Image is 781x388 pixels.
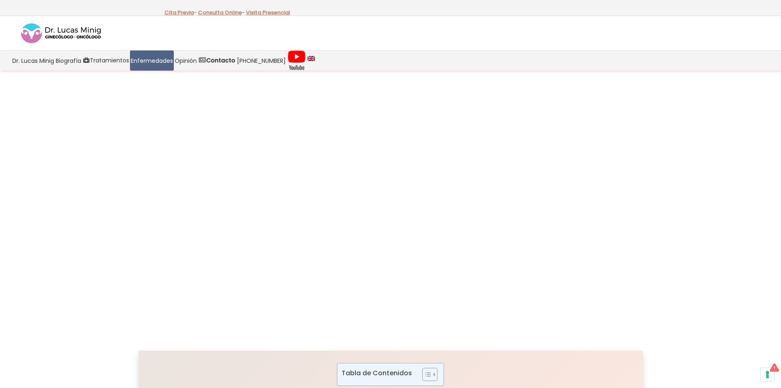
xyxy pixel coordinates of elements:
a: Contacto [198,51,236,71]
span: Tratamientos [90,56,129,65]
p: Tabla de Contenidos [342,368,412,378]
p: - [164,7,197,18]
a: Visita Presencial [246,9,290,16]
span: Biografía [56,56,81,65]
a: language english [307,51,316,71]
span: Dr. Lucas Minig [12,56,54,65]
a: [PHONE_NUMBER] [236,51,287,71]
img: Videos Youtube Ginecología [287,50,306,71]
a: Dr. Lucas Minig [11,51,55,71]
a: Consulta Online [198,9,242,16]
a: Enfermedades [130,51,174,71]
span: Opinión [175,56,197,65]
a: Tratamientos [82,51,130,71]
span: [PHONE_NUMBER] [237,56,286,65]
span: Enfermedades [131,56,173,65]
a: Videos Youtube Ginecología [287,51,307,71]
a: Cita Previa [164,9,194,16]
strong: Contacto [206,56,235,64]
p: - [198,7,245,18]
a: Opinión [174,51,198,71]
img: language english [307,56,315,61]
a: Toggle Table of Content [416,367,435,381]
a: Biografía [55,51,82,71]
